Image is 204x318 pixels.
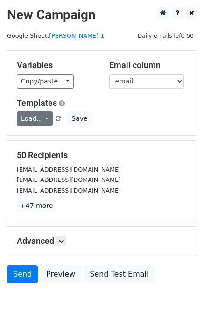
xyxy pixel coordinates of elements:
[17,74,74,89] a: Copy/paste...
[67,111,91,126] button: Save
[17,150,187,160] h5: 50 Recipients
[17,236,187,246] h5: Advanced
[134,31,197,41] span: Daily emails left: 50
[49,32,104,39] a: [PERSON_NAME] 1
[7,7,197,23] h2: New Campaign
[17,111,53,126] a: Load...
[17,98,57,108] a: Templates
[17,166,121,173] small: [EMAIL_ADDRESS][DOMAIN_NAME]
[109,60,188,70] h5: Email column
[134,32,197,39] a: Daily emails left: 50
[17,176,121,183] small: [EMAIL_ADDRESS][DOMAIN_NAME]
[7,32,104,39] small: Google Sheet:
[17,60,95,70] h5: Variables
[17,200,56,212] a: +47 more
[40,265,81,283] a: Preview
[84,265,155,283] a: Send Test Email
[157,273,204,318] iframe: Chat Widget
[7,265,38,283] a: Send
[17,187,121,194] small: [EMAIL_ADDRESS][DOMAIN_NAME]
